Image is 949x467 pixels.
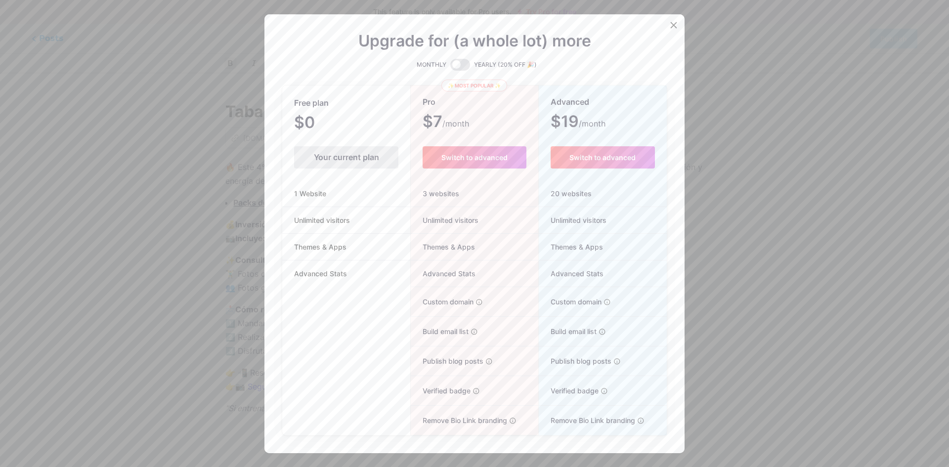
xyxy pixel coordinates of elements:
span: /month [442,118,469,129]
span: Custom domain [411,297,474,307]
span: Unlimited visitors [411,215,478,225]
span: Switch to advanced [569,153,636,162]
span: Advanced [551,93,589,111]
span: Themes & Apps [411,242,475,252]
span: Advanced Stats [282,268,359,279]
div: 3 websites [411,180,538,207]
span: Advanced Stats [539,268,604,279]
span: $19 [551,116,605,129]
span: Themes & Apps [282,242,358,252]
span: Remove Bio Link branding [539,415,635,425]
span: Verified badge [539,385,599,396]
span: Publish blog posts [539,356,611,366]
span: Build email list [539,326,597,337]
span: /month [579,118,605,129]
span: Publish blog posts [411,356,483,366]
span: Unlimited visitors [282,215,362,225]
span: YEARLY (20% OFF 🎉) [474,60,537,70]
span: Build email list [411,326,469,337]
span: Verified badge [411,385,471,396]
span: $0 [294,117,342,130]
span: Pro [423,93,435,111]
span: Advanced Stats [411,268,475,279]
span: Custom domain [539,297,602,307]
div: ✨ Most popular ✨ [441,80,507,91]
span: Themes & Apps [539,242,603,252]
span: Upgrade for (a whole lot) more [358,35,591,47]
button: Switch to advanced [551,146,655,169]
span: $7 [423,116,469,129]
span: Switch to advanced [441,153,508,162]
span: Free plan [294,94,329,112]
span: Unlimited visitors [539,215,606,225]
span: Remove Bio Link branding [411,415,507,425]
span: 1 Website [282,188,338,199]
div: Your current plan [294,146,398,169]
button: Switch to advanced [423,146,526,169]
div: 20 websites [539,180,667,207]
span: MONTHLY [417,60,446,70]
